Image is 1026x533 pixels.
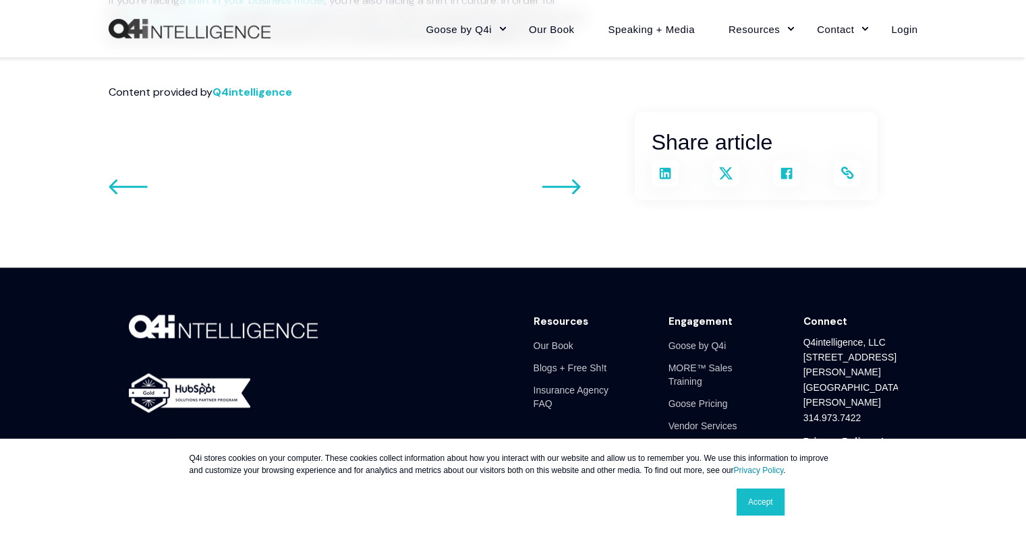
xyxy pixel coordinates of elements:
h2: Share article [652,125,861,160]
a: Goose Pricing [668,392,728,414]
a: Q4intelligence [212,85,292,99]
div: Q4intelligence, LLC [STREET_ADDRESS][PERSON_NAME] [GEOGRAPHIC_DATA][PERSON_NAME] 314.973.7422 [803,335,902,425]
div: Engagement [668,315,733,328]
div: Resources [534,315,588,328]
a: Privacy Policy [803,434,872,449]
a: Copy and share the link [834,160,861,187]
img: gold-horizontal-white-2 [129,373,250,412]
a: Vendor Services [668,414,737,437]
a: Take the Analysis [668,437,741,459]
a: Blogs + Free Sh!t [534,356,607,379]
div: Navigation Menu [668,335,763,460]
a: Go to next post [109,179,148,200]
a: Accept [737,489,785,515]
a: Share on Facebook [773,160,800,187]
p: Q4i stores cookies on your computer. These cookies collect information about how you interact wit... [190,452,837,476]
a: Our Book [534,335,573,357]
img: Q4i-white-logo [129,315,318,338]
span: Content provided by [109,85,212,99]
a: Insurance Agency FAQ [534,379,628,414]
div: Navigation Menu [534,335,628,415]
img: Q4intelligence, LLC logo [109,19,270,39]
div: Connect [803,315,847,328]
a: Privacy Policy [733,466,783,475]
a: Go to previous post [542,179,581,200]
a: Share on LinkedIn [652,160,679,187]
a: MORE™ Sales Training [668,356,763,392]
a: Back to Home [109,19,270,39]
a: Share on X [712,160,739,187]
a: Goose by Q4i [668,335,726,357]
